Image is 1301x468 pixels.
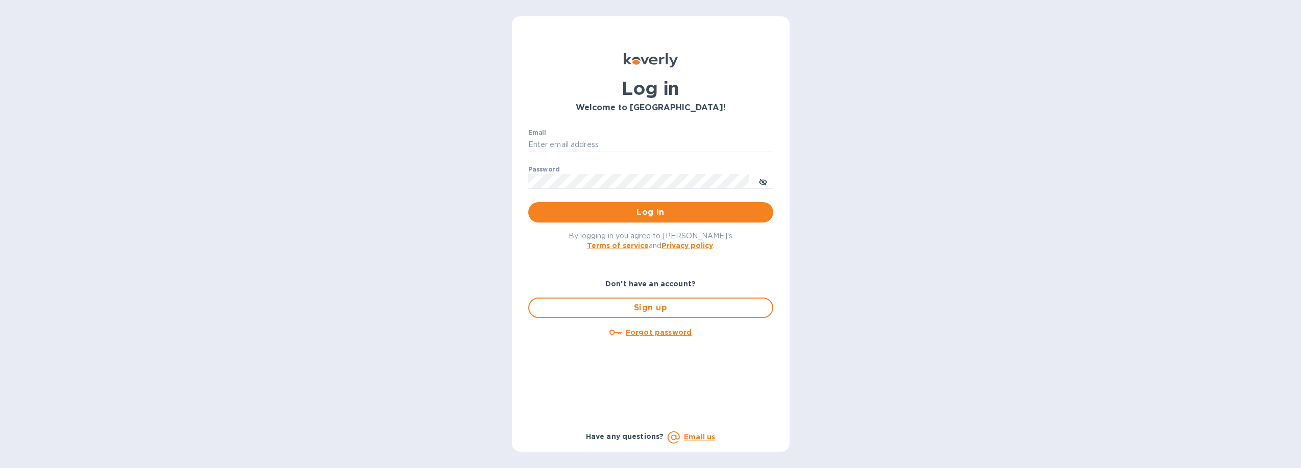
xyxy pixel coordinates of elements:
button: toggle password visibility [753,171,773,191]
button: Log in [528,202,773,223]
span: Log in [536,206,765,218]
b: Don't have an account? [605,280,696,288]
h1: Log in [528,78,773,99]
b: Have any questions? [586,432,664,440]
input: Enter email address [528,137,773,153]
span: By logging in you agree to [PERSON_NAME]'s and . [569,232,732,250]
label: Password [528,166,559,173]
span: Sign up [537,302,764,314]
a: Email us [684,433,715,441]
a: Privacy policy [661,241,713,250]
h3: Welcome to [GEOGRAPHIC_DATA]! [528,103,773,113]
img: Koverly [624,53,678,67]
label: Email [528,130,546,136]
u: Forgot password [626,328,692,336]
button: Sign up [528,298,773,318]
a: Terms of service [587,241,649,250]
